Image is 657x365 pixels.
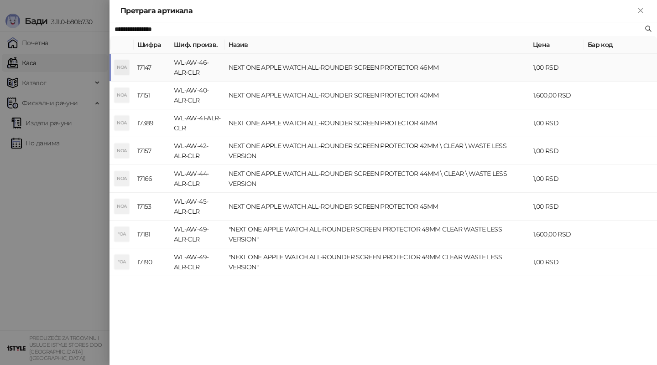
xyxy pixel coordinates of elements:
[134,221,170,248] td: 17181
[170,54,225,82] td: WL-AW-46-ALR-CLR
[134,82,170,109] td: 17151
[115,255,129,269] div: "OA
[529,193,584,221] td: 1,00 RSD
[170,248,225,276] td: WL-AW-49-ALR-CLR
[115,88,129,103] div: NOA
[529,54,584,82] td: 1,00 RSD
[225,193,529,221] td: NEXT ONE APPLE WATCH ALL-ROUNDER SCREEN PROTECTOR 45MM
[529,109,584,137] td: 1,00 RSD
[225,36,529,54] th: Назив
[134,193,170,221] td: 17153
[120,5,635,16] div: Претрага артикала
[134,137,170,165] td: 17157
[170,36,225,54] th: Шиф. произв.
[115,171,129,186] div: NOA
[529,221,584,248] td: 1.600,00 RSD
[635,5,646,16] button: Close
[115,60,129,75] div: NOA
[134,248,170,276] td: 17190
[584,36,657,54] th: Бар код
[134,165,170,193] td: 17166
[115,144,129,158] div: NOA
[170,137,225,165] td: WL-AW-42-ALR-CLR
[225,137,529,165] td: NEXT ONE APPLE WATCH ALL-ROUNDER SCREEN PROTECTOR 42MM \ CLEAR \ WASTE LESS VERSION
[134,36,170,54] th: Шифра
[225,54,529,82] td: NEXT ONE APPLE WATCH ALL-ROUNDER SCREEN PROTECTOR 46MM
[529,36,584,54] th: Цена
[225,221,529,248] td: "NEXT ONE APPLE WATCH ALL-ROUNDER SCREEN PROTECTOR 49MM CLEAR WASTE LESS VERSION"
[170,193,225,221] td: WL-AW-45-ALR-CLR
[529,82,584,109] td: 1.600,00 RSD
[115,199,129,214] div: NOA
[170,221,225,248] td: WL-AW-49-ALR-CLR
[225,82,529,109] td: NEXT ONE APPLE WATCH ALL-ROUNDER SCREEN PROTECTOR 40MM
[134,109,170,137] td: 17389
[134,54,170,82] td: 17147
[170,82,225,109] td: WL-AW-40-ALR-CLR
[225,109,529,137] td: NEXT ONE APPLE WATCH ALL-ROUNDER SCREEN PROTECTOR 41MM
[529,248,584,276] td: 1,00 RSD
[225,165,529,193] td: NEXT ONE APPLE WATCH ALL-ROUNDER SCREEN PROTECTOR 44MM \ CLEAR \ WASTE LESS VERSION
[115,116,129,130] div: NOA
[115,227,129,242] div: "OA
[170,109,225,137] td: WL-AW-41-ALR-CLR
[225,248,529,276] td: "NEXT ONE APPLE WATCH ALL-ROUNDER SCREEN PROTECTOR 49MM CLEAR WASTE LESS VERSION"
[529,165,584,193] td: 1,00 RSD
[529,137,584,165] td: 1,00 RSD
[170,165,225,193] td: WL-AW-44-ALR-CLR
